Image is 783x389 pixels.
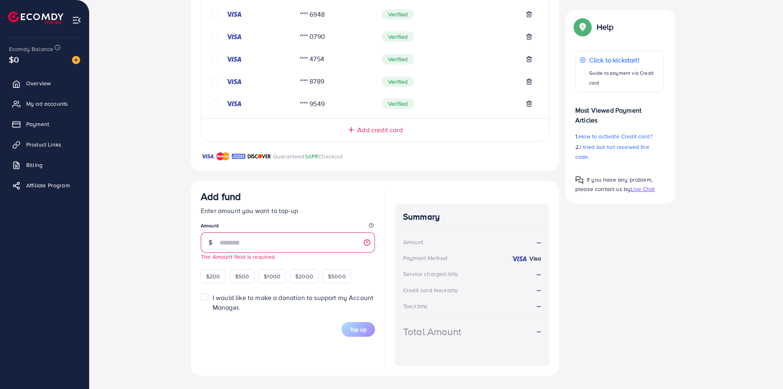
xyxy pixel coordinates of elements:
[6,116,83,132] a: Payment
[26,161,43,169] span: Billing
[305,152,319,160] span: SAFE
[575,142,664,162] p: 2.
[529,254,541,262] strong: Visa
[26,79,51,87] span: Overview
[537,301,541,310] strong: --
[226,78,242,85] img: credit
[201,253,275,260] small: The Amount field is required
[357,125,402,135] span: Add credit card
[589,68,659,88] p: Guide to payment via Credit card
[328,272,346,280] span: $5000
[273,151,343,161] p: Guaranteed Checkout
[201,191,241,202] h3: Add fund
[442,287,458,294] small: (4.00%)
[381,9,414,20] span: Verified
[9,53,19,65] span: $0
[403,254,447,262] div: Payment Method
[211,78,219,86] svg: circle
[26,140,61,149] span: Product Links
[72,16,81,25] img: menu
[26,181,70,189] span: Affiliate Program
[748,352,777,383] iframe: Chat
[575,20,590,34] img: Popup guide
[403,212,541,222] h4: Summary
[403,286,460,294] div: Credit card fee
[6,157,83,173] a: Billing
[26,100,68,108] span: My ad accounts
[589,55,659,65] p: Click to kickstart!
[235,272,249,280] span: $500
[206,272,220,280] span: $200
[575,131,664,141] p: 1.
[442,271,458,278] small: (3.00%)
[211,100,219,108] svg: circle
[341,322,375,337] button: Top up
[537,285,541,294] strong: --
[381,76,414,87] span: Verified
[6,177,83,193] a: Affiliate Program
[403,238,423,246] div: Amount
[295,272,313,280] span: $2000
[579,132,652,140] span: How to activate Credit card?
[403,270,460,278] div: Service charge
[211,10,219,18] svg: circle
[630,185,655,193] span: Live Chat
[6,75,83,91] a: Overview
[575,176,653,193] span: If you have any problem, please contact us by
[381,31,414,42] span: Verified
[211,33,219,41] svg: circle
[226,56,242,62] img: credit
[597,22,614,32] p: Help
[381,54,414,64] span: Verified
[537,269,541,278] strong: --
[575,143,649,161] span: I tried but not received the code.
[232,151,245,161] img: brand
[201,206,375,216] p: Enter amount you want to top-up
[537,327,541,336] strong: --
[216,151,230,161] img: brand
[403,325,461,339] div: Total Amount
[537,238,541,247] strong: --
[350,325,367,333] span: Top up
[211,55,219,63] svg: circle
[213,293,373,311] span: I would like to make a donation to support my Account Manager.
[511,256,527,262] img: credit
[226,33,242,40] img: credit
[412,303,427,310] small: (3.00%)
[264,272,280,280] span: $1000
[381,98,414,109] span: Verified
[6,96,83,112] a: My ad accounts
[6,136,83,153] a: Product Links
[247,151,271,161] img: brand
[226,100,242,107] img: credit
[575,176,583,184] img: Popup guide
[8,11,63,24] img: logo
[72,56,80,64] img: image
[9,45,53,53] span: Ecomdy Balance
[201,222,375,232] legend: Amount
[403,302,430,310] div: Tax
[201,151,214,161] img: brand
[575,99,664,125] p: Most Viewed Payment Articles
[26,120,49,128] span: Payment
[226,11,242,18] img: credit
